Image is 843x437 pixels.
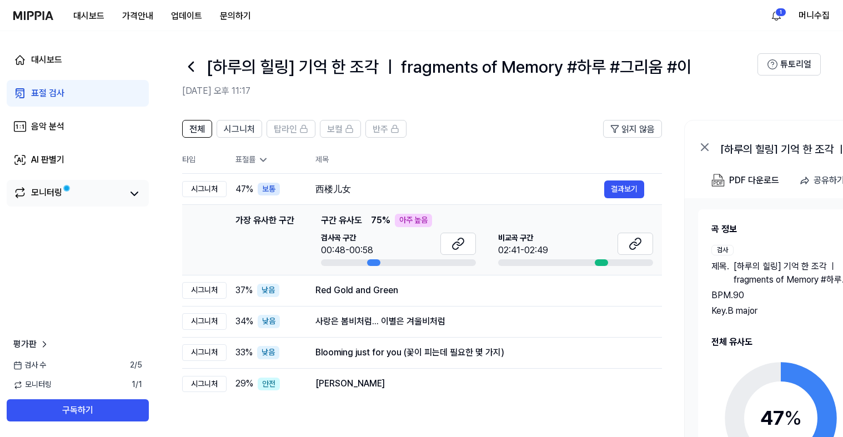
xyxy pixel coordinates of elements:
[182,344,227,361] div: 시그니처
[604,180,644,198] button: 결과보기
[371,214,390,227] span: 75 %
[13,360,46,371] span: 검사 수
[321,233,373,244] span: 검사곡 구간
[327,123,343,136] span: 보컬
[13,338,50,351] a: 평가판
[7,147,149,173] a: AI 판별기
[258,315,280,328] div: 낮음
[13,379,52,390] span: 모니터링
[315,147,662,173] th: 제목
[13,11,53,20] img: logo
[267,120,315,138] button: 탑라인
[235,315,253,328] span: 34 %
[784,406,802,430] span: %
[162,5,211,27] button: 업데이트
[257,346,279,359] div: 낮음
[760,403,802,433] div: 47
[31,153,64,167] div: AI 판별기
[274,123,297,136] span: 탑라인
[315,284,644,297] div: Red Gold and Green
[7,47,149,73] a: 대시보드
[320,120,361,138] button: 보컬
[182,120,212,138] button: 전체
[498,233,548,244] span: 비교곡 구간
[235,183,253,196] span: 47 %
[757,53,821,76] button: 튜토리얼
[365,120,407,138] button: 반주
[235,154,298,165] div: 표절률
[770,9,783,22] img: 알림
[621,123,655,136] span: 읽지 않음
[31,186,62,202] div: 모니터링
[182,84,757,98] h2: [DATE] 오후 11:17
[709,169,781,192] button: PDF 다운로드
[235,284,253,297] span: 37 %
[217,120,262,138] button: 시그니처
[373,123,388,136] span: 반주
[235,214,294,266] div: 가장 유사한 구간
[321,244,373,257] div: 00:48-00:58
[321,214,362,227] span: 구간 유사도
[257,284,279,297] div: 낮음
[189,123,205,136] span: 전체
[235,346,253,359] span: 33 %
[182,313,227,330] div: 시그니처
[315,315,644,328] div: 사랑은 봄비처럼... 이별은 겨울비처럼
[182,147,227,174] th: 타입
[395,214,432,227] div: 아주 높음
[130,360,142,371] span: 2 / 5
[182,376,227,393] div: 시그니처
[729,173,779,188] div: PDF 다운로드
[211,5,260,27] button: 문의하기
[775,8,786,17] div: 1
[13,186,122,202] a: 모니터링
[799,9,830,22] button: 머니수집
[315,346,644,359] div: Blooming just for you (꽃이 피는데 필요한 몇 가지)
[258,183,280,196] div: 보통
[7,113,149,140] a: 음악 분석
[132,379,142,390] span: 1 / 1
[498,244,548,257] div: 02:41-02:49
[13,338,37,351] span: 평가판
[767,7,785,24] button: 알림1
[64,5,113,27] button: 대시보드
[711,260,729,287] span: 제목 .
[711,245,734,255] div: 검사
[31,87,64,100] div: 표절 검사
[235,377,253,390] span: 29 %
[31,53,62,67] div: 대시보드
[711,174,725,187] img: PDF Download
[182,181,227,198] div: 시그니처
[258,378,280,391] div: 안전
[207,55,691,78] h1: [하루의 힐링] 기억 한 조각 ㅣ fragments of Memory #하루 #그리움 #이
[113,5,162,27] button: 가격안내
[315,377,644,390] div: [PERSON_NAME]
[31,120,64,133] div: 음악 분석
[182,282,227,299] div: 시그니처
[603,120,662,138] button: 읽지 않음
[7,80,149,107] a: 표절 검사
[7,399,149,421] button: 구독하기
[162,1,211,31] a: 업데이트
[315,183,604,196] div: 西楼儿女
[224,123,255,136] span: 시그니처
